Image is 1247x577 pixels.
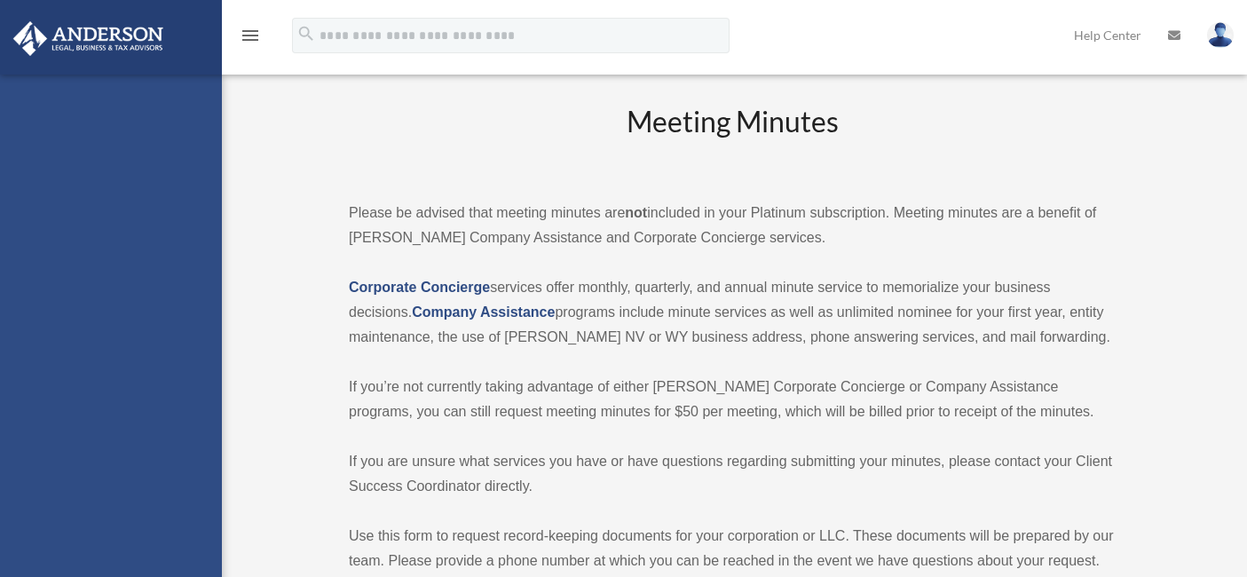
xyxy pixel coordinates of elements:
i: menu [240,25,261,46]
p: Use this form to request record-keeping documents for your corporation or LLC. These documents wi... [349,524,1116,573]
i: search [296,24,316,43]
p: Please be advised that meeting minutes are included in your Platinum subscription. Meeting minute... [349,201,1116,250]
img: User Pic [1207,22,1234,48]
a: menu [240,31,261,46]
h2: Meeting Minutes [349,102,1116,176]
p: services offer monthly, quarterly, and annual minute service to memorialize your business decisio... [349,275,1116,350]
p: If you’re not currently taking advantage of either [PERSON_NAME] Corporate Concierge or Company A... [349,375,1116,424]
strong: not [625,205,647,220]
p: If you are unsure what services you have or have questions regarding submitting your minutes, ple... [349,449,1116,499]
a: Corporate Concierge [349,280,490,295]
img: Anderson Advisors Platinum Portal [8,21,169,56]
a: Company Assistance [412,304,555,320]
